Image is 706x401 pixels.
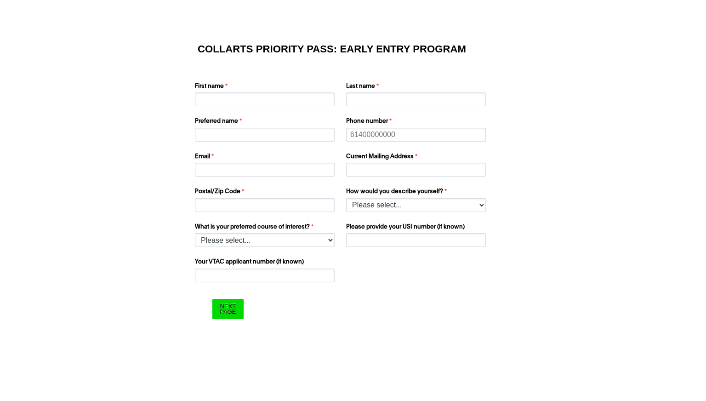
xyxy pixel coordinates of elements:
input: Phone number [346,128,486,142]
input: Postal/Zip Code [195,198,335,212]
label: Your VTAC applicant number (if known) [195,258,337,269]
input: Preferred name [195,128,335,142]
input: Please provide your USI number (if known) [346,233,486,247]
select: How would you describe yourself? [346,198,486,212]
input: Your VTAC applicant number (if known) [195,269,335,282]
label: First name [195,82,337,93]
label: Postal/Zip Code [195,187,337,198]
h1: COLLARTS PRIORITY PASS: EARLY ENTRY PROGRAM [198,45,508,54]
label: Please provide your USI number (if known) [346,223,488,234]
input: Email [195,163,335,177]
label: Email [195,152,337,163]
input: First name [195,92,335,106]
label: Current Mailing Address [346,152,488,163]
input: Next Page [212,299,243,319]
label: Preferred name [195,117,337,128]
label: Last name [346,82,488,93]
label: What is your preferred course of interest? [195,223,337,234]
input: Current Mailing Address [346,163,486,177]
input: Last name [346,92,486,106]
label: How would you describe yourself? [346,187,488,198]
label: Phone number [346,117,488,128]
select: What is your preferred course of interest? [195,233,335,247]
